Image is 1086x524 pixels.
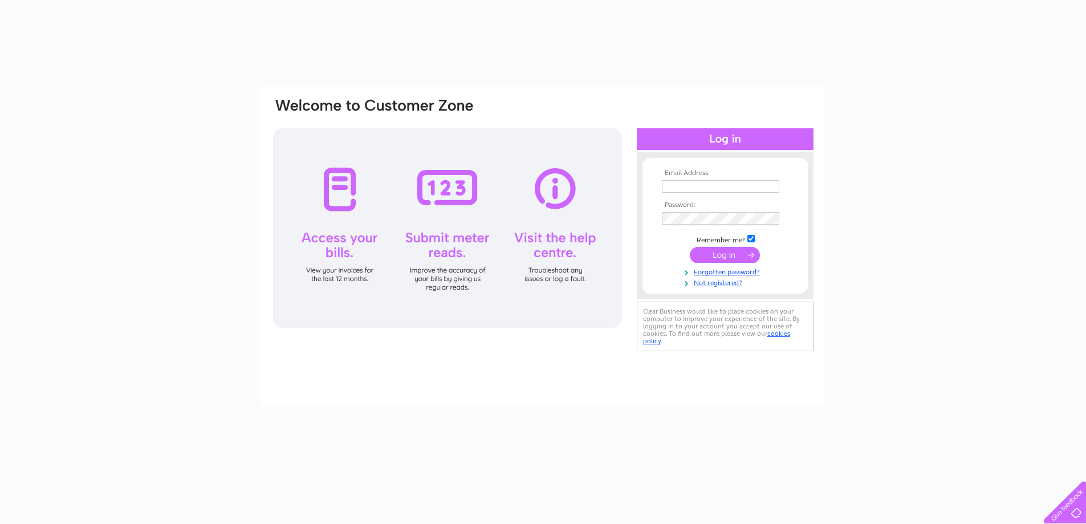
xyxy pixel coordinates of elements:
[662,266,791,277] a: Forgotten password?
[643,330,790,345] a: cookies policy
[690,247,760,263] input: Submit
[659,169,791,177] th: Email Address:
[659,233,791,245] td: Remember me?
[662,277,791,287] a: Not registered?
[637,302,814,351] div: Clear Business would like to place cookies on your computer to improve your experience of the sit...
[659,201,791,209] th: Password:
